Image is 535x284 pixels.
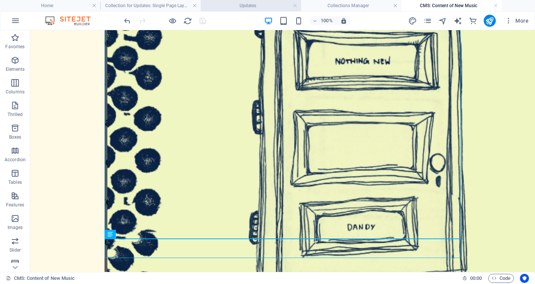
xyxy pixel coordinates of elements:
button: reload [183,16,192,25]
button: publish [484,15,496,27]
font: Tables [8,180,22,185]
font: Code [500,275,510,281]
font: Thrilled [8,112,23,117]
button: Code [488,274,514,283]
button: navigator [438,16,447,25]
i: On resize automatically adjust zoom level to fit chosen device. [340,17,347,24]
i: Reload page [183,17,192,25]
font: Boxes [9,134,22,140]
i: Publish [485,17,494,25]
i: Navigator [438,17,447,25]
button: Usercentrics [520,274,529,283]
a: Click to cancel selection. Double-click to open Pages [6,274,75,283]
i: AI Writer [454,17,462,25]
font: CMS: Content of New Music [420,3,477,8]
img: Editor Logo [43,16,100,25]
i: Trade [469,17,477,25]
font: Features [6,202,24,208]
button: text_generator [454,16,463,25]
i: Design (Ctrl+Alt+Y) [408,17,417,25]
button: 100% [309,16,336,25]
font: Home [41,3,53,8]
font: More [515,18,529,24]
button: More [502,15,532,27]
font: Columns [6,89,25,95]
font: Collection for Updates: Single Page Layout [105,3,191,8]
i: Pages (Ctrl+Alt+S) [423,17,432,25]
font: Favorites [5,44,25,49]
button: design [408,16,417,25]
font: 100% [321,18,332,23]
font: 00:00 [470,275,482,281]
i: Undo: Change text (Ctrl+Z) [123,17,132,25]
font: Updates [240,3,256,8]
font: Accordion [5,157,26,162]
font: Slider [9,247,21,253]
font: Images [8,225,23,230]
h6: Session time [462,274,482,283]
button: undo [123,16,132,25]
font: Elements [6,67,25,72]
font: Collections Manager [327,3,369,8]
button: Click here to leave preview mode and continue editing [168,16,177,25]
font: CMS: Content of New Music [14,275,75,281]
button: pages [423,16,432,25]
button: trade [469,16,478,25]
